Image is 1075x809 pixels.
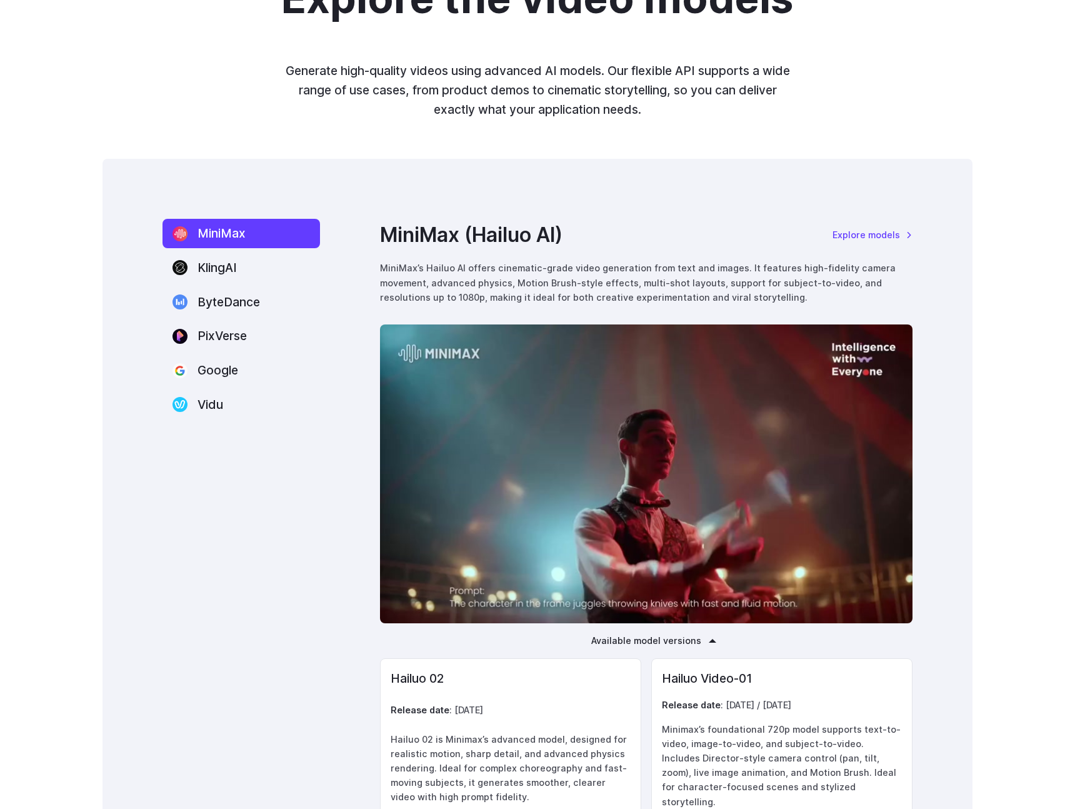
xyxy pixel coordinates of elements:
[662,700,721,710] strong: Release date
[162,219,320,248] label: MiniMax
[162,253,320,283] label: KlingAI
[391,669,631,688] h4: Hailuo 02
[391,703,631,717] p: : [DATE]
[162,288,320,317] label: ByteDance
[662,722,902,808] p: Minimax’s foundational 720p model supports text-to-video, image-to-video, and subject-to-video. I...
[391,732,631,804] p: Hailuo 02 is Minimax’s advanced model, designed for realistic motion, sharp detail, and advanced ...
[277,61,797,119] p: Generate high-quality videos using advanced AI models. Our flexible API supports a wide range of ...
[591,633,701,648] summary: Available model versions
[162,390,320,420] label: Vidu
[662,669,902,688] h4: Hailuo Video‑01
[380,219,562,251] h3: MiniMax (Hailuo AI)
[662,698,902,712] p: : [DATE] / [DATE]
[832,228,912,242] a: Explore models
[391,705,449,715] strong: Release date
[162,321,320,351] label: PixVerse
[162,356,320,385] label: Google
[380,261,912,304] p: MiniMax’s Hailuo AI offers cinematic-grade video generation from text and images. It features hig...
